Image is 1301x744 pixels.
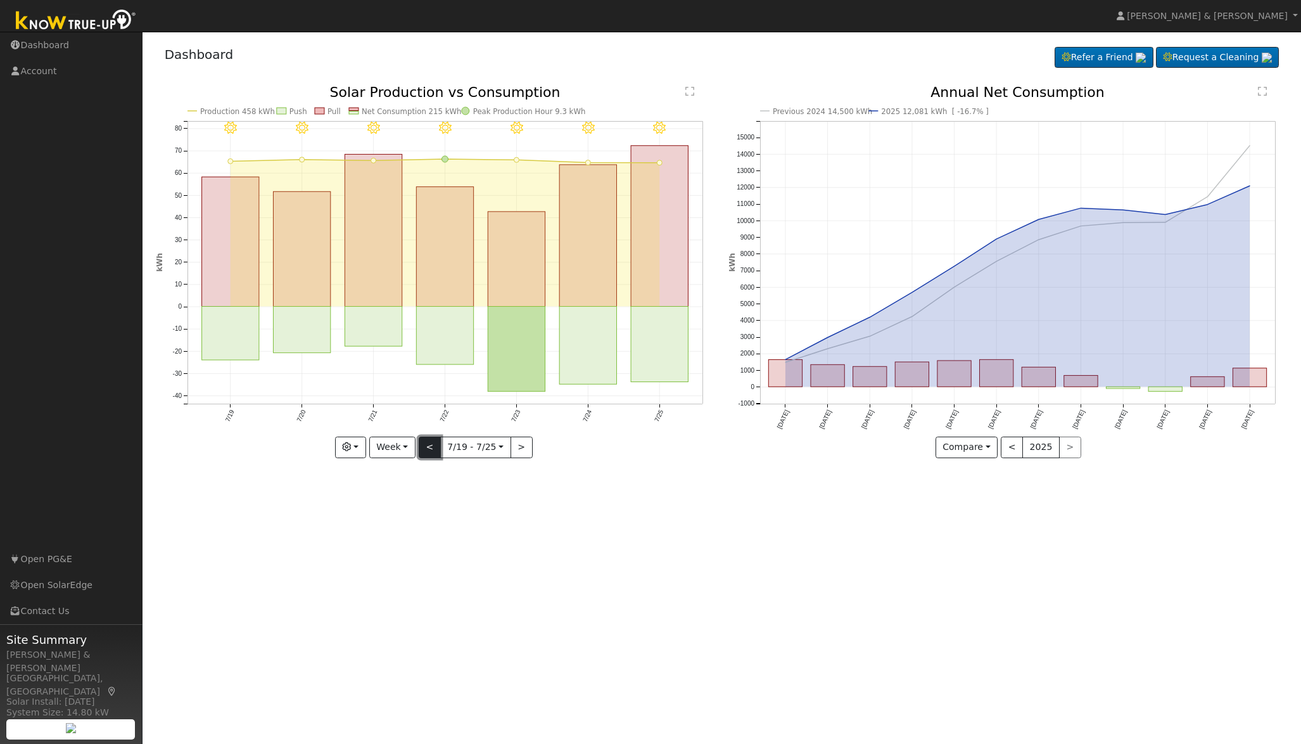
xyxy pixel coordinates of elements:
text: Production 458 kWh [200,107,275,116]
text: 14000 [737,151,754,158]
a: Request a Cleaning [1156,47,1279,68]
circle: onclick="" [783,360,788,365]
img: retrieve [1136,53,1146,63]
button: > [511,437,533,458]
circle: onclick="" [371,158,376,164]
rect: onclick="" [273,307,330,353]
button: < [419,437,441,458]
button: Compare [936,437,998,458]
rect: onclick="" [559,165,616,307]
circle: onclick="" [1247,143,1252,148]
text: Peak Production Hour 9.3 kWh [473,107,586,116]
rect: onclick="" [345,155,402,307]
text:  [685,86,694,96]
text: Annual Net Consumption [930,84,1105,100]
text: [DATE] [1029,409,1044,430]
circle: onclick="" [514,158,519,163]
rect: onclick="" [1191,377,1224,387]
text: -30 [172,370,182,377]
circle: onclick="" [1036,237,1041,242]
i: 7/20 - Clear [296,122,308,134]
text: 5000 [740,300,755,307]
rect: onclick="" [416,187,473,307]
rect: onclick="" [1107,387,1140,389]
rect: onclick="" [1148,387,1182,392]
circle: onclick="" [585,160,590,165]
text: [DATE] [987,409,1001,430]
rect: onclick="" [631,307,688,382]
text: 11000 [737,201,754,208]
text: 60 [174,170,182,177]
circle: onclick="" [783,357,788,362]
text: 40 [174,214,182,221]
text: 1000 [740,367,755,374]
rect: onclick="" [1064,376,1098,387]
text: -10 [172,326,182,333]
rect: onclick="" [345,307,402,347]
text: [DATE] [1156,409,1171,430]
text: 2000 [740,350,755,357]
text: 8000 [740,250,755,257]
text: 15000 [737,134,754,141]
text: 13000 [737,167,754,174]
a: Map [106,686,118,696]
text: [DATE] [1114,409,1128,430]
text: 50 [174,192,182,199]
text: 10 [174,281,182,288]
circle: onclick="" [1079,224,1084,229]
text: 9000 [740,234,755,241]
rect: onclick="" [559,307,616,385]
circle: onclick="" [994,259,999,264]
circle: onclick="" [910,314,915,319]
text: 0 [751,383,754,390]
text: 7/22 [438,409,450,423]
i: 7/19 - Clear [224,122,237,134]
text: 7/21 [367,409,378,423]
circle: onclick="" [867,334,872,339]
i: 7/23 - Clear [510,122,523,134]
circle: onclick="" [1247,183,1252,188]
text: [DATE] [776,409,790,430]
div: [PERSON_NAME] & [PERSON_NAME] [6,648,136,675]
a: Refer a Friend [1055,47,1153,68]
circle: onclick="" [825,335,830,340]
circle: onclick="" [952,264,957,269]
text: 80 [174,125,182,132]
text: [DATE] [1240,409,1255,430]
div: Solar Install: [DATE] [6,695,136,709]
a: Dashboard [165,47,234,62]
text: [DATE] [1071,409,1086,430]
text: Pull [327,107,341,116]
rect: onclick="" [488,307,545,392]
i: 7/25 - Clear [653,122,666,134]
button: Week [369,437,416,458]
rect: onclick="" [980,360,1013,387]
i: 7/22 - Clear [438,122,451,134]
text: 7/25 [653,409,664,423]
circle: onclick="" [441,156,448,162]
rect: onclick="" [1233,368,1267,387]
text: [DATE] [860,409,875,430]
img: retrieve [66,723,76,733]
button: 2025 [1022,437,1060,458]
circle: onclick="" [1163,212,1168,217]
circle: onclick="" [1120,207,1126,212]
text: 10000 [737,217,754,224]
text: Push [289,107,307,116]
rect: onclick="" [811,365,844,387]
rect: onclick="" [895,362,929,387]
text: [DATE] [944,409,959,430]
rect: onclick="" [488,212,545,307]
img: Know True-Up [10,7,143,35]
span: [PERSON_NAME] & [PERSON_NAME] [1127,11,1288,21]
rect: onclick="" [273,192,330,307]
text: 7/19 [224,409,235,423]
text: kWh [728,253,737,272]
text: 2025 12,081 kWh [ -16.7% ] [882,107,989,116]
circle: onclick="" [867,315,872,320]
circle: onclick="" [657,160,662,165]
rect: onclick="" [631,146,688,307]
img: retrieve [1262,53,1272,63]
rect: onclick="" [416,307,473,365]
text: 7/23 [510,409,521,423]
